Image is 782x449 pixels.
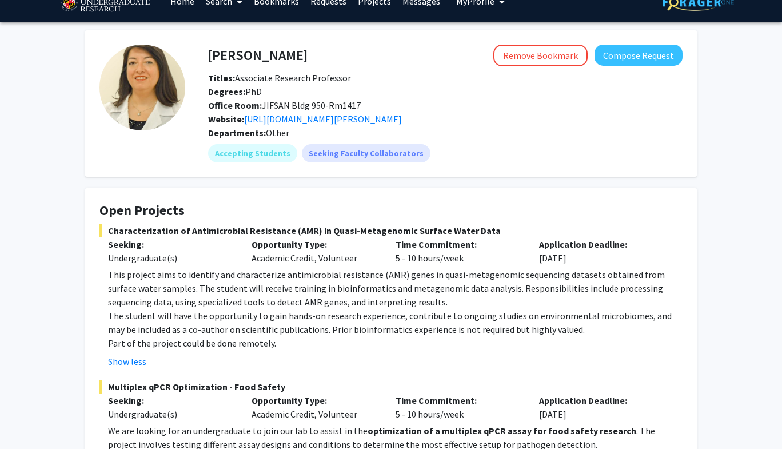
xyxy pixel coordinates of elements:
[99,45,185,130] img: Profile Picture
[9,398,49,440] iframe: Chat
[396,394,522,407] p: Time Commitment:
[108,355,146,368] button: Show less
[595,45,683,66] button: Compose Request to Magaly Toro
[108,251,234,265] div: Undergraduate(s)
[368,425,636,436] strong: optimization of a multiplex qPCR assay for food safety research
[108,309,683,336] p: The student will have the opportunity to gain hands-on research experience, contribute to ongoing...
[539,394,665,407] p: Application Deadline:
[108,336,683,350] p: Part of the project could be done remotely.
[266,127,289,138] span: Other
[252,394,378,407] p: Opportunity Type:
[530,237,674,265] div: [DATE]
[493,45,588,66] button: Remove Bookmark
[387,394,530,421] div: 5 - 10 hours/week
[387,237,530,265] div: 5 - 10 hours/week
[530,394,674,421] div: [DATE]
[108,268,683,309] p: This project aims to identify and characterize antimicrobial resistance (AMR) genes in quasi-meta...
[208,72,235,84] b: Titles:
[244,113,402,125] a: Opens in a new tab
[99,202,683,219] h4: Open Projects
[208,72,351,84] span: Associate Research Professor
[208,127,266,138] b: Departments:
[302,144,430,162] mat-chip: Seeking Faculty Collaborators
[243,394,386,421] div: Academic Credit, Volunteer
[208,100,361,111] span: JIFSAN Bldg 950-Rm1417
[208,86,262,97] span: PhD
[208,100,262,111] b: Office Room:
[208,144,297,162] mat-chip: Accepting Students
[108,237,234,251] p: Seeking:
[99,380,683,394] span: Multiplex qPCR Optimization - Food Safety
[539,237,665,251] p: Application Deadline:
[99,224,683,237] span: Characterization of Antimicrobial Resistance (AMR) in Quasi-Metagenomic Surface Water Data
[208,86,245,97] b: Degrees:
[208,113,244,125] b: Website:
[243,237,386,265] div: Academic Credit, Volunteer
[108,394,234,407] p: Seeking:
[252,237,378,251] p: Opportunity Type:
[396,237,522,251] p: Time Commitment:
[208,45,308,66] h4: [PERSON_NAME]
[108,407,234,421] div: Undergraduate(s)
